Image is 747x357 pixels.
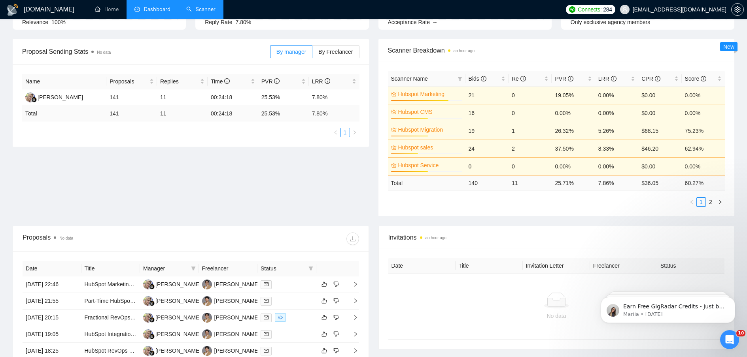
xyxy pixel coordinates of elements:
button: download [346,232,359,245]
span: Relevance [22,19,48,25]
span: crown [391,91,397,97]
li: 1 [696,197,706,207]
td: 60.27 % [682,175,725,191]
td: 0.00% [682,86,725,104]
button: like [320,296,329,306]
td: 7.86 % [595,175,638,191]
span: filter [307,263,315,274]
td: 25.71 % [552,175,595,191]
th: Name [22,74,106,89]
button: right [350,128,359,137]
img: NN [143,313,153,323]
li: Next Page [715,197,725,207]
td: 0.00% [682,104,725,122]
a: homeHome [95,6,119,13]
button: left [331,128,340,137]
a: NN[PERSON_NAME] [143,281,201,287]
td: 11 [157,106,208,121]
img: gigradar-bm.png [149,317,155,323]
a: searchScanner [186,6,216,13]
img: YK [202,280,212,289]
span: info-circle [611,76,617,81]
td: [DATE] 21:55 [23,293,81,310]
button: dislike [331,296,341,306]
a: Hubspot Marketing [398,90,461,98]
span: right [346,281,358,287]
span: Scanner Name [391,76,428,82]
a: Hubspot Service [398,161,461,170]
span: dislike [333,314,339,321]
span: 100% [51,19,66,25]
td: 0.00% [595,157,638,175]
td: Part-Time HubSpot Outbound Marketing Support [81,293,140,310]
li: Next Page [350,128,359,137]
th: Manager [140,261,199,276]
td: 75.23% [682,122,725,140]
div: [PERSON_NAME] [214,280,260,289]
img: logo [6,4,19,16]
li: 2 [706,197,715,207]
span: Invitations [388,232,725,242]
button: like [320,329,329,339]
div: [PERSON_NAME] [155,297,201,305]
a: NN[PERSON_NAME] [143,347,201,353]
td: 25.53 % [258,106,309,121]
a: YK[PERSON_NAME] [202,314,260,320]
td: 2 [509,140,552,157]
td: 8.33% [595,140,638,157]
button: setting [731,3,744,16]
th: Proposals [106,74,157,89]
span: info-circle [520,76,526,81]
td: $68.15 [638,122,681,140]
td: 0.00% [552,104,595,122]
td: HubSpot Marketing & Sales Hub – On-Call B2B Support [81,276,140,293]
span: Proposal Sending Stats [22,47,270,57]
div: No data [395,312,719,320]
td: 140 [465,175,509,191]
span: Score [685,76,706,82]
td: $0.00 [638,86,681,104]
span: info-circle [481,76,486,81]
span: mail [264,282,269,287]
td: 141 [106,106,157,121]
td: 62.94% [682,140,725,157]
span: Status [261,264,305,273]
span: dislike [333,281,339,287]
span: crown [391,162,397,168]
td: 7.80% [309,89,359,106]
th: Date [388,258,456,274]
a: NN[PERSON_NAME] [143,331,201,337]
span: right [346,331,358,337]
span: CPR [641,76,660,82]
td: $0.00 [638,157,681,175]
a: Hubspot CMS [398,108,461,116]
a: Part-Time HubSpot Outbound Marketing Support [85,298,204,304]
td: 16 [465,104,509,122]
span: info-circle [568,76,573,81]
span: Time [211,78,230,85]
td: [DATE] 19:05 [23,326,81,343]
td: 00:24:18 [208,106,258,121]
button: dislike [331,280,341,289]
span: Connects: [578,5,601,14]
a: YK[PERSON_NAME] [202,281,260,287]
td: 11 [509,175,552,191]
span: dislike [333,298,339,304]
span: user [622,7,628,12]
td: 5.26% [595,122,638,140]
img: NN [143,296,153,306]
span: right [346,315,358,320]
img: YK [202,329,212,339]
span: info-circle [701,76,706,81]
td: Total [388,175,465,191]
span: setting [732,6,743,13]
td: [DATE] 20:15 [23,310,81,326]
span: info-circle [655,76,660,81]
span: dashboard [134,6,140,12]
td: 11 [157,89,208,106]
span: like [321,314,327,321]
span: Proposals [110,77,148,86]
button: dislike [331,346,341,355]
button: left [687,197,696,207]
